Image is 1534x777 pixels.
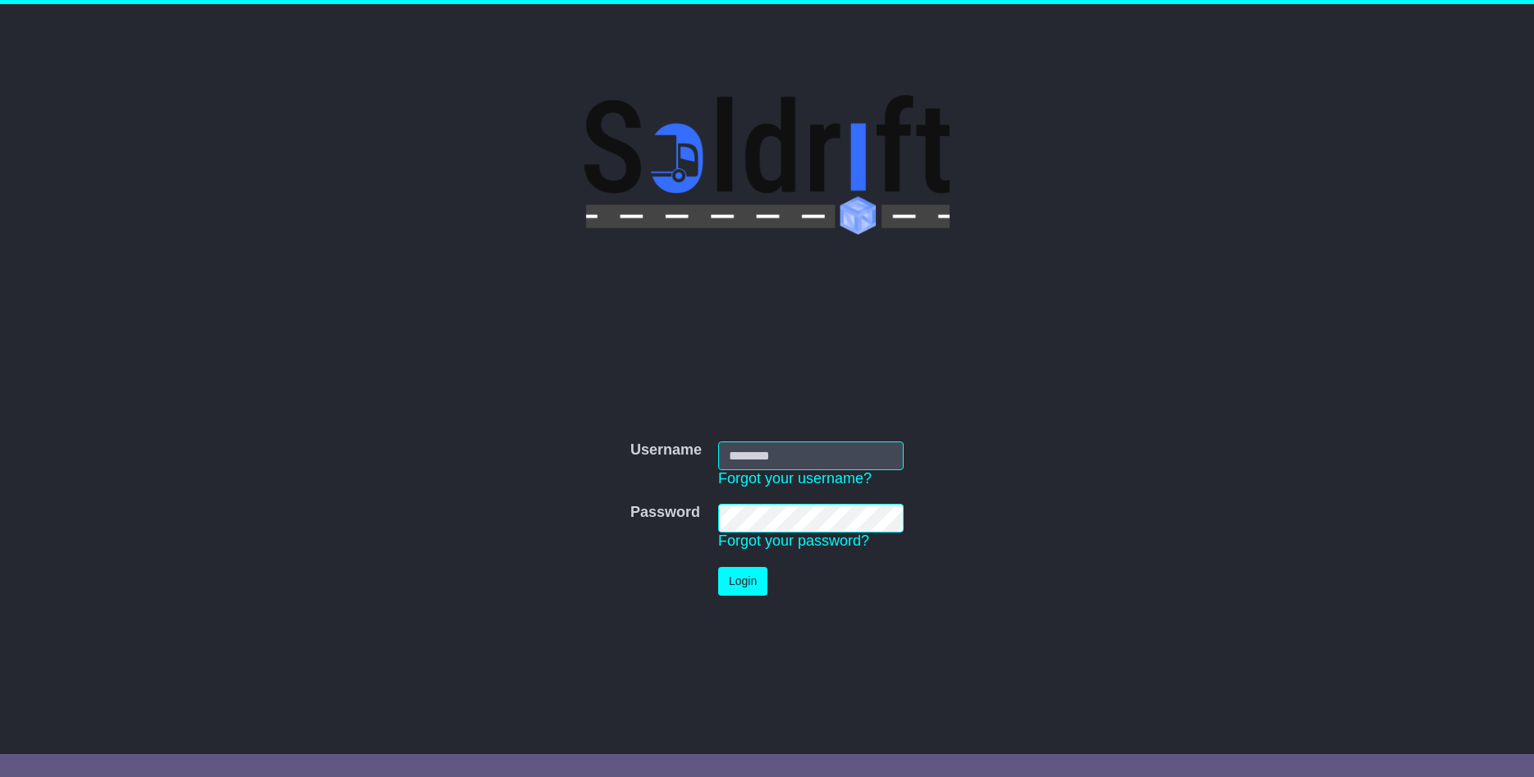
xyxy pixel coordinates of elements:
a: Forgot your password? [718,532,869,549]
a: Forgot your username? [718,470,872,487]
button: Login [718,567,767,596]
label: Username [630,441,702,459]
img: Soldrift Pty Ltd [584,95,950,235]
label: Password [630,504,700,522]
